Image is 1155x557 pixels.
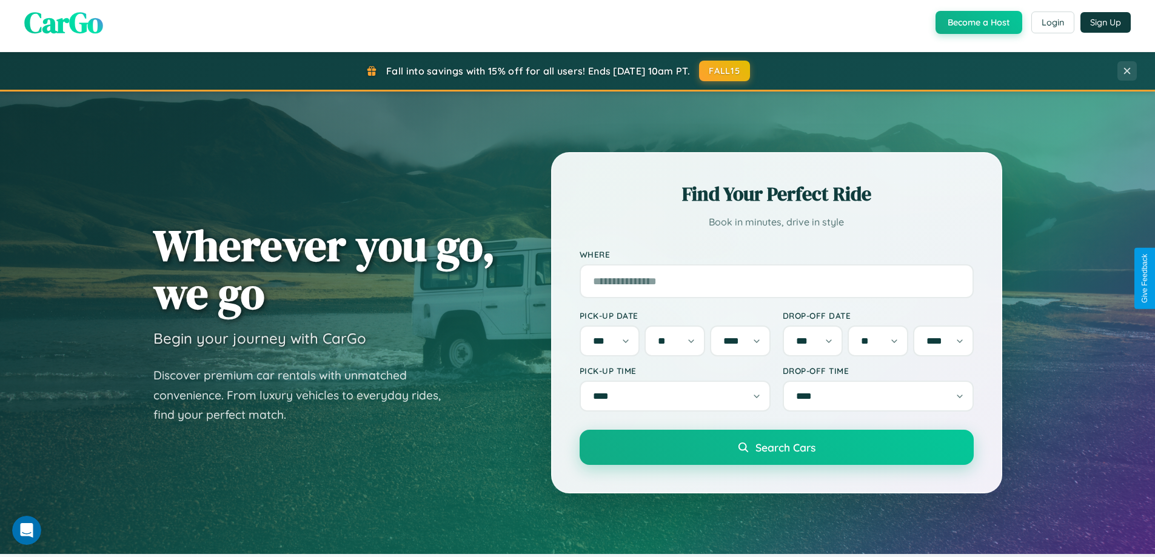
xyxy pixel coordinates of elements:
iframe: Intercom live chat [12,516,41,545]
p: Book in minutes, drive in style [580,213,974,231]
label: Pick-up Time [580,365,771,376]
button: Login [1031,12,1074,33]
label: Pick-up Date [580,310,771,321]
div: Give Feedback [1140,254,1149,303]
button: Become a Host [936,11,1022,34]
button: FALL15 [699,61,750,81]
label: Where [580,249,974,259]
label: Drop-off Time [783,365,974,376]
p: Discover premium car rentals with unmatched convenience. From luxury vehicles to everyday rides, ... [153,365,457,425]
label: Drop-off Date [783,310,974,321]
span: Search Cars [755,441,815,454]
button: Search Cars [580,430,974,465]
span: Fall into savings with 15% off for all users! Ends [DATE] 10am PT. [386,65,690,77]
button: Sign Up [1080,12,1131,33]
span: CarGo [24,2,103,42]
h3: Begin your journey with CarGo [153,329,366,347]
h1: Wherever you go, we go [153,221,495,317]
h2: Find Your Perfect Ride [580,181,974,207]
